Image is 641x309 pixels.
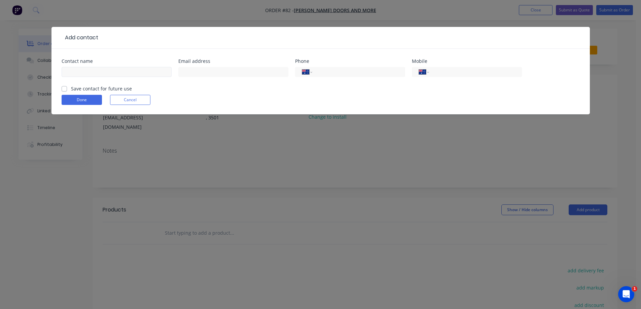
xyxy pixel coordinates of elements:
button: Done [62,95,102,105]
button: Cancel [110,95,150,105]
label: Save contact for future use [71,85,132,92]
div: Email address [178,59,288,64]
div: Phone [295,59,405,64]
div: Add contact [62,34,98,42]
iframe: Intercom live chat [618,286,634,302]
span: 1 [632,286,637,292]
div: Mobile [412,59,522,64]
div: Contact name [62,59,172,64]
